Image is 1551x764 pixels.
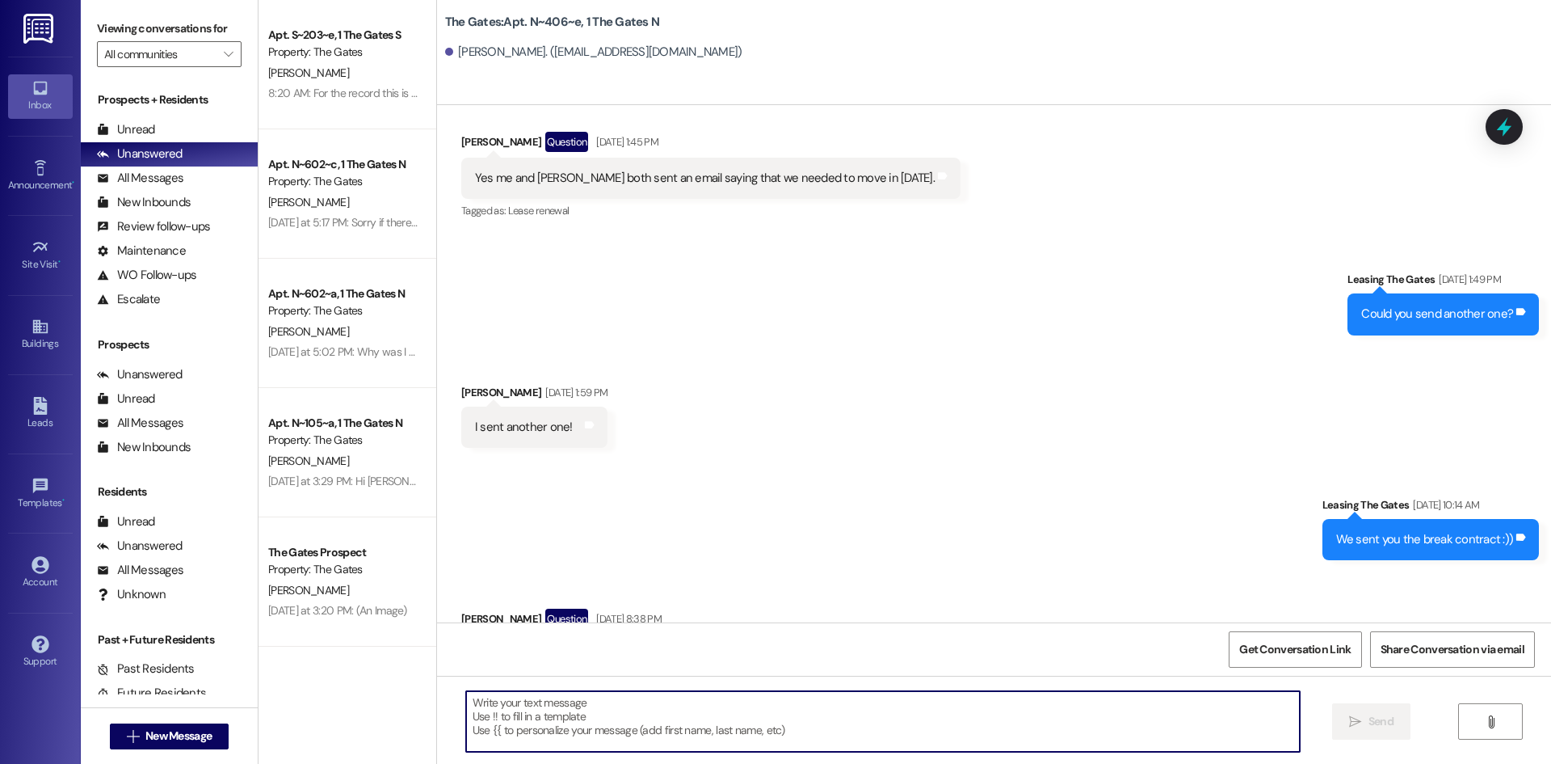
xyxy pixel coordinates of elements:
[545,132,588,152] div: Question
[268,195,349,209] span: [PERSON_NAME]
[268,561,418,578] div: Property: The Gates
[268,544,418,561] div: The Gates Prospect
[268,324,349,339] span: [PERSON_NAME]
[81,483,258,500] div: Residents
[461,609,1440,635] div: [PERSON_NAME]
[97,267,196,284] div: WO Follow-ups
[97,685,206,702] div: Future Residents
[268,65,349,80] span: [PERSON_NAME]
[268,454,349,468] span: [PERSON_NAME]
[8,313,73,357] a: Buildings
[461,199,960,222] div: Tagged as:
[268,432,418,449] div: Property: The Gates
[508,204,570,217] span: Lease renewal
[268,27,418,44] div: Apt. S~203~e, 1 The Gates S
[475,170,935,187] div: Yes me and [PERSON_NAME] both sent an email saying that we needed to move in [DATE].
[97,16,242,41] label: Viewing conversations for
[475,419,573,436] div: I sent another one!
[268,156,418,173] div: Apt. N~602~c, 1 The Gates N
[97,513,155,530] div: Unread
[97,291,160,308] div: Escalate
[8,74,73,118] a: Inbox
[97,390,155,407] div: Unread
[97,243,186,260] div: Maintenance
[58,256,61,268] span: •
[81,336,258,353] div: Prospects
[1229,631,1361,668] button: Get Conversation Link
[81,91,258,108] div: Prospects + Residents
[445,44,742,61] div: [PERSON_NAME]. ([EMAIL_ADDRESS][DOMAIN_NAME])
[1370,631,1535,668] button: Share Conversation via email
[1322,496,1540,519] div: Leasing The Gates
[97,194,191,211] div: New Inbounds
[224,48,233,61] i: 
[592,610,662,627] div: [DATE] 8:38 PM
[1368,713,1393,730] span: Send
[81,631,258,648] div: Past + Future Residents
[97,366,183,383] div: Unanswered
[268,603,407,618] div: [DATE] at 3:20 PM: (An Image)
[1349,715,1361,728] i: 
[1485,715,1497,728] i: 
[110,724,229,749] button: New Message
[23,14,57,44] img: ResiDesk Logo
[8,392,73,436] a: Leads
[1239,641,1351,658] span: Get Conversation Link
[104,41,216,67] input: All communities
[1347,271,1539,293] div: Leasing The Gates
[8,551,73,595] a: Account
[8,472,73,516] a: Templates •
[268,173,418,190] div: Property: The Gates
[8,631,73,674] a: Support
[127,730,139,743] i: 
[97,538,183,555] div: Unanswered
[461,384,607,407] div: [PERSON_NAME]
[268,44,418,61] div: Property: The Gates
[1409,496,1479,513] div: [DATE] 10:14 AM
[445,14,659,31] b: The Gates: Apt. N~406~e, 1 The Gates N
[8,234,73,277] a: Site Visit •
[1381,641,1524,658] span: Share Conversation via email
[1435,271,1501,288] div: [DATE] 1:49 PM
[268,302,418,319] div: Property: The Gates
[97,562,183,579] div: All Messages
[97,218,210,235] div: Review follow-ups
[97,170,183,187] div: All Messages
[1336,531,1514,548] div: We sent you the break contract :))
[461,132,960,158] div: [PERSON_NAME]
[268,285,418,302] div: Apt. N~602~a, 1 The Gates N
[268,415,418,432] div: Apt. N~105~a, 1 The Gates N
[72,177,74,188] span: •
[268,583,349,597] span: [PERSON_NAME]
[97,121,155,138] div: Unread
[545,609,588,629] div: Question
[97,415,183,432] div: All Messages
[268,474,1154,488] div: [DATE] at 3:29 PM: Hi [PERSON_NAME], my mother received a mail the other day because she's waitin...
[97,439,191,456] div: New Inbounds
[97,586,166,603] div: Unknown
[268,86,917,100] div: 8:20 AM: For the record this is going on to be the third time I'm asking for proof of damages and...
[62,495,65,506] span: •
[1332,703,1410,740] button: Send
[145,728,212,745] span: New Message
[97,146,183,163] div: Unanswered
[592,133,658,150] div: [DATE] 1:45 PM
[1361,306,1513,323] div: Could you send another one?
[97,661,195,677] div: Past Residents
[541,384,607,401] div: [DATE] 1:59 PM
